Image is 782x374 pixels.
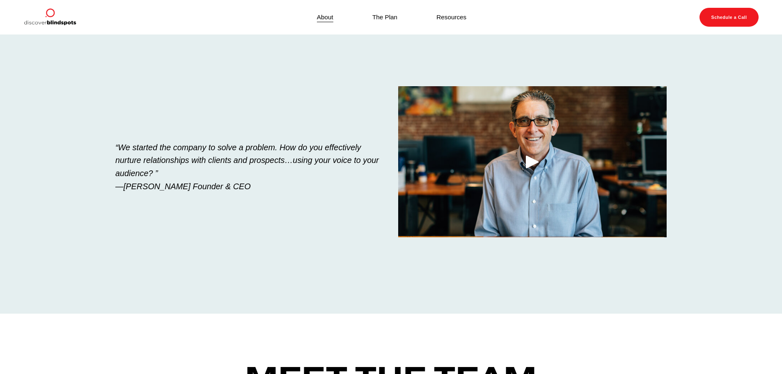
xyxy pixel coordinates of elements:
a: Schedule a Call [699,8,759,27]
a: Resources [436,11,466,23]
div: Play [523,152,542,172]
a: The Plan [372,11,397,23]
a: About [317,11,333,23]
em: “We started the company to solve a problem. How do you effectively nurture relationships with cli... [115,143,381,191]
img: Discover Blind Spots [23,8,76,27]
